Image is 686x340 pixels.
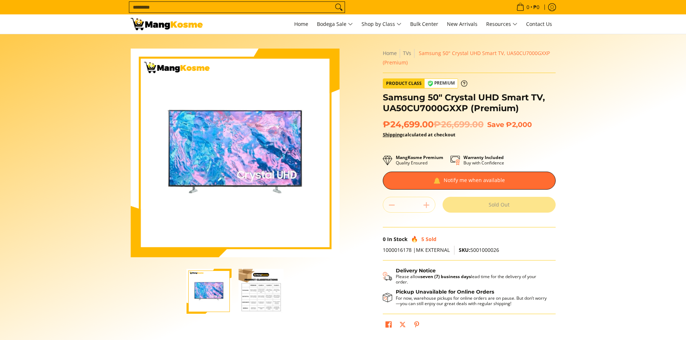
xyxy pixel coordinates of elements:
span: In Stock [387,236,408,242]
span: 1000016178 |MK EXTERNAL [383,246,450,253]
span: Contact Us [526,21,552,27]
span: Samsung 50" Crystal UHD Smart TV, UA50CU7000GXXP (Premium) [383,50,550,66]
span: • [514,3,542,11]
span: 5001000026 [459,246,499,253]
nav: Main Menu [210,14,556,34]
strong: Delivery Notice [396,267,436,274]
a: Product Class Premium [383,78,467,89]
strong: Warranty Included [463,154,504,160]
p: Quality Ensured [396,155,443,166]
a: Shipping [383,131,402,138]
p: Please allow lead time for the delivery of your order. [396,274,548,285]
span: Product Class [383,79,425,88]
a: Shop by Class [358,14,405,34]
img: Samsung 50&quot; Crystal UHD Smart TV, UA50CU7000GXXP (Premium) | Mang Kosme [131,18,203,30]
a: Home [383,50,397,56]
nav: Breadcrumbs [383,49,556,67]
a: Bodega Sale [313,14,357,34]
a: Home [291,14,312,34]
a: Pin on Pinterest [412,319,422,332]
img: premium-badge-icon.webp [427,81,433,86]
img: Samsung 50" Crystal UHD Smart TV, UA50CU7000GXXP (Premium) [131,49,340,257]
img: Samsung 50" Crystal UHD Smart TV, UA50CU7000GXXP (Premium)-2 [239,269,284,314]
span: Sold [426,236,436,242]
a: Share on Facebook [384,319,394,332]
a: TVs [403,50,411,56]
span: Save [487,120,504,129]
span: ₱2,000 [506,120,532,129]
span: Premium [425,79,458,88]
img: Samsung 50" Crystal UHD Smart TV, UA50CU7000GXXP (Premium)-1 [187,269,232,314]
strong: MangKosme Premium [396,154,443,160]
span: SKU: [459,246,470,253]
span: Bulk Center [410,21,438,27]
strong: Pickup Unavailable for Online Orders [396,289,494,295]
strong: calculated at checkout [383,131,456,138]
a: New Arrivals [443,14,481,34]
h1: Samsung 50" Crystal UHD Smart TV, UA50CU7000GXXP (Premium) [383,92,556,114]
span: Bodega Sale [317,20,353,29]
p: Buy with Confidence [463,155,504,166]
span: Home [294,21,308,27]
span: 0 [525,5,530,10]
span: Resources [486,20,517,29]
strong: seven (7) business days [421,273,471,280]
p: For now, warehouse pickups for online orders are on pause. But don’t worry—you can still enjoy ou... [396,295,548,306]
a: Bulk Center [407,14,442,34]
a: Post on X [398,319,408,332]
span: Shop by Class [362,20,402,29]
span: ₱0 [532,5,541,10]
span: 0 [383,236,386,242]
span: 5 [421,236,424,242]
a: Contact Us [523,14,556,34]
button: Shipping & Delivery [383,268,548,285]
a: Resources [483,14,521,34]
button: Search [333,2,345,13]
del: ₱26,699.00 [434,119,484,130]
span: New Arrivals [447,21,477,27]
span: ₱24,699.00 [383,119,484,130]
